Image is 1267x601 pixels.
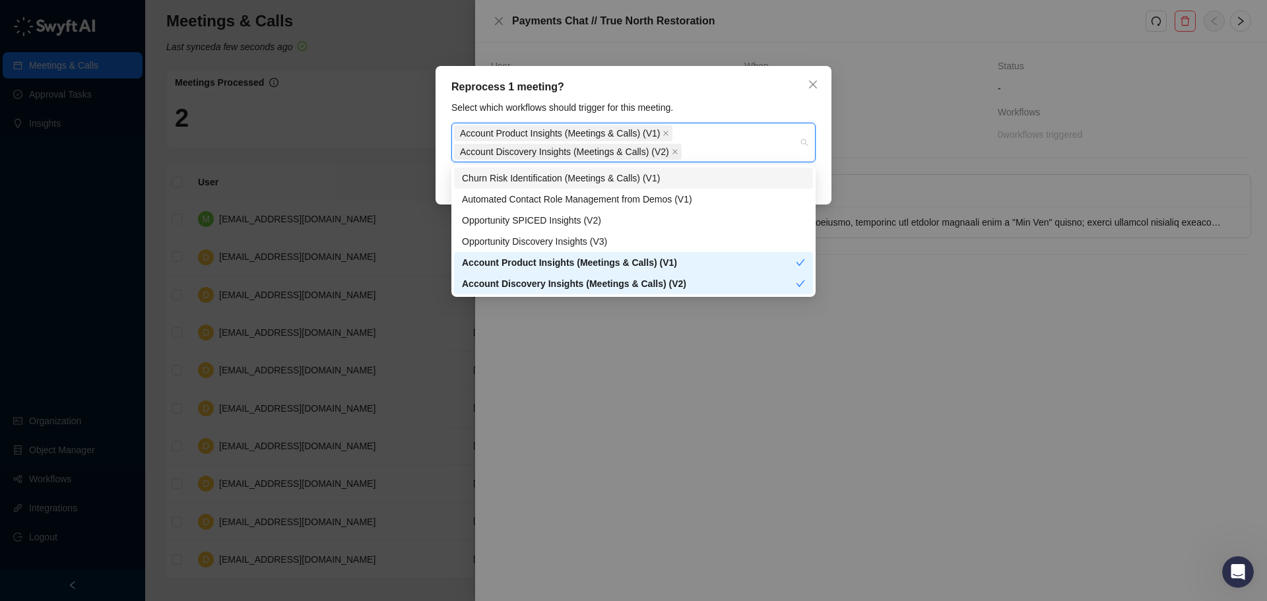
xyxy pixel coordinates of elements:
div: Account Product Insights (Meetings & Calls) (V1) [454,252,813,273]
div: Opportunity Discovery Insights (V3) [462,234,805,249]
div: Account Product Insights (Meetings & Calls) (V1) [462,255,796,270]
button: go back [9,5,34,30]
span: Account Discovery Insights (Meetings & Calls) (V2) [460,144,669,159]
span: Account Product Insights (Meetings & Calls) (V1) [460,126,660,141]
div: Account Discovery Insights (Meetings & Calls) (V2) [462,276,796,291]
div: Churn Risk Identification (Meetings & Calls) (V1) [454,168,813,189]
span: neutral face reaction [11,508,22,521]
button: Collapse window [397,5,422,30]
span: check [796,279,805,288]
span: check [796,258,805,267]
div: Reprocess 1 meeting? [451,79,816,95]
div: Opportunity SPICED Insights (V2) [454,210,813,231]
div: Account Discovery Insights (Meetings & Calls) (V2) [454,273,813,294]
span: Account Product Insights (Meetings & Calls) (V1) [454,125,672,141]
span: close [808,79,818,90]
div: Close [422,5,445,29]
div: Automated Contact Role Management from Demos (V1) [454,189,813,210]
span: 😃 [22,508,33,521]
span: 😐 [11,508,22,521]
div: Opportunity SPICED Insights (V2) [462,213,805,228]
span: Account Discovery Insights (Meetings & Calls) (V2) [454,144,682,160]
span: smiley reaction [22,508,33,521]
span: close [672,148,678,155]
iframe: Intercom live chat [1222,556,1254,588]
button: Close [802,74,824,95]
span: close [663,130,669,137]
div: Churn Risk Identification (Meetings & Calls) (V1) [462,171,805,185]
div: Select which workflows should trigger for this meeting. [447,100,820,115]
div: Automated Contact Role Management from Demos (V1) [462,192,805,206]
div: Opportunity Discovery Insights (V3) [454,231,813,252]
